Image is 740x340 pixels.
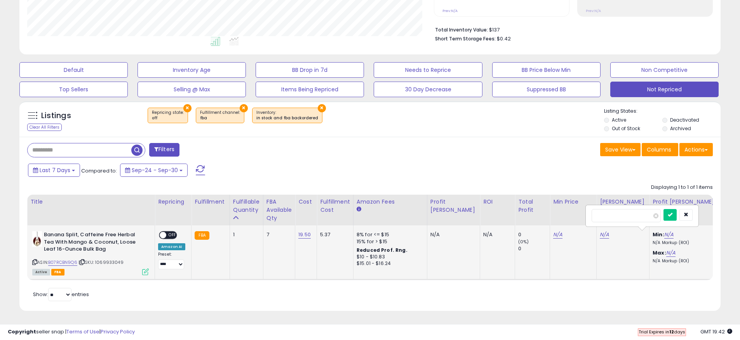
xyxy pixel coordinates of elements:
[600,231,609,239] a: N/A
[101,328,135,335] a: Privacy Policy
[320,231,347,238] div: 5.37
[612,125,640,132] label: Out of Stock
[158,198,188,206] div: Repricing
[19,82,128,97] button: Top Sellers
[600,143,641,156] button: Save View
[233,231,257,238] div: 1
[32,231,42,247] img: 41gq5oxUlXL._SL40_.jpg
[41,110,71,121] h5: Listings
[483,231,509,238] div: N/A
[27,124,62,131] div: Clear All Filters
[653,231,664,238] b: Min:
[32,231,149,274] div: ASIN:
[256,82,364,97] button: Items Being Repriced
[435,35,496,42] b: Short Term Storage Fees:
[256,115,318,121] div: in stock and fba backordered
[357,260,421,267] div: $15.01 - $16.24
[166,232,179,239] span: OFF
[298,198,313,206] div: Cost
[40,166,70,174] span: Last 7 Days
[81,167,117,174] span: Compared to:
[200,110,240,121] span: Fulfillment channel :
[44,231,138,255] b: Banana Split, Caffeine Free Herbal Tea With Mango & Coconut, Loose Leaf 16-Ounce Bulk Bag
[518,239,529,245] small: (0%)
[132,166,178,174] span: Sep-24 - Sep-30
[195,198,226,206] div: Fulfillment
[518,231,550,238] div: 0
[604,108,721,115] p: Listing States:
[492,62,601,78] button: BB Price Below Min
[32,269,50,275] span: All listings currently available for purchase on Amazon
[357,247,407,253] b: Reduced Prof. Rng.
[651,184,713,191] div: Displaying 1 to 1 of 1 items
[670,117,699,123] label: Deactivated
[51,269,64,275] span: FBA
[183,104,192,112] button: ×
[200,115,240,121] div: fba
[653,240,717,246] p: N/A Markup (ROI)
[664,231,674,239] a: N/A
[435,26,488,33] b: Total Inventory Value:
[666,249,676,257] a: N/A
[669,329,674,335] b: 12
[653,198,720,214] div: Profit [PERSON_NAME] on Min/Max
[158,252,185,269] div: Preset:
[518,245,550,252] div: 0
[639,329,685,335] span: Trial Expires in days
[374,62,482,78] button: Needs to Reprice
[430,198,477,214] div: Profit [PERSON_NAME]
[298,231,311,239] a: 19.50
[653,249,666,256] b: Max:
[158,243,185,250] div: Amazon AI
[8,328,36,335] strong: Copyright
[553,198,593,206] div: Min Price
[553,231,562,239] a: N/A
[374,82,482,97] button: 30 Day Decrease
[612,117,626,123] label: Active
[357,206,361,213] small: Amazon Fees.
[256,62,364,78] button: BB Drop in 7d
[483,198,512,206] div: ROI
[649,195,723,225] th: The percentage added to the cost of goods (COGS) that forms the calculator for Min & Max prices.
[679,143,713,156] button: Actions
[138,62,246,78] button: Inventory Age
[195,231,209,240] small: FBA
[670,125,691,132] label: Archived
[240,104,248,112] button: ×
[33,291,89,298] span: Show: entries
[66,328,99,335] a: Terms of Use
[610,82,719,97] button: Not Repriced
[586,9,601,13] small: Prev: N/A
[320,198,350,214] div: Fulfillment Cost
[233,198,260,214] div: Fulfillable Quantity
[642,143,678,156] button: Columns
[8,328,135,336] div: seller snap | |
[430,231,474,238] div: N/A
[78,259,124,265] span: | SKU: 1069933049
[492,82,601,97] button: Suppressed BB
[28,164,80,177] button: Last 7 Days
[30,198,151,206] div: Title
[256,110,318,121] span: Inventory :
[653,258,717,264] p: N/A Markup (ROI)
[120,164,188,177] button: Sep-24 - Sep-30
[357,238,421,245] div: 15% for > $15
[19,62,128,78] button: Default
[266,198,292,222] div: FBA Available Qty
[152,115,184,121] div: off
[700,328,732,335] span: 2025-10-8 19:42 GMT
[357,254,421,260] div: $10 - $10.83
[610,62,719,78] button: Non Competitive
[318,104,326,112] button: ×
[152,110,184,121] span: Repricing state :
[138,82,246,97] button: Selling @ Max
[266,231,289,238] div: 7
[442,9,458,13] small: Prev: N/A
[497,35,511,42] span: $0.42
[647,146,671,153] span: Columns
[435,24,707,34] li: $137
[357,231,421,238] div: 8% for <= $15
[48,259,77,266] a: B07RCBN9Q6
[149,143,179,157] button: Filters
[600,198,646,206] div: [PERSON_NAME]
